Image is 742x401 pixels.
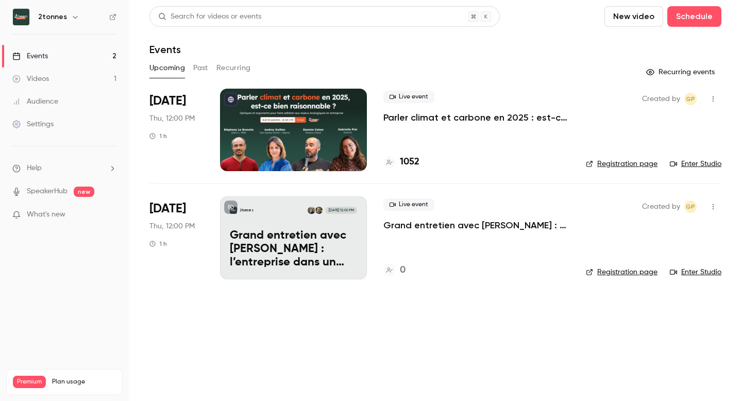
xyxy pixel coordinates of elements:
[220,196,367,279] a: Grand entretien avec Frédéric Mazzella : l’entreprise dans un monde en crises 2tonnesPierre-Alix ...
[604,6,663,27] button: New video
[308,207,315,214] img: Frédéric Mazzella
[13,376,46,388] span: Premium
[686,201,695,213] span: GP
[38,12,67,22] h6: 2tonnes
[383,91,434,103] span: Live event
[400,263,406,277] h4: 0
[158,11,261,22] div: Search for videos or events
[149,240,167,248] div: 1 h
[12,51,48,61] div: Events
[27,163,42,174] span: Help
[149,132,167,140] div: 1 h
[684,201,697,213] span: Gabrielle Piot
[12,119,54,129] div: Settings
[12,96,58,107] div: Audience
[642,64,721,80] button: Recurring events
[27,209,65,220] span: What's new
[670,267,721,277] a: Enter Studio
[149,113,195,124] span: Thu, 12:00 PM
[230,229,357,269] p: Grand entretien avec [PERSON_NAME] : l’entreprise dans un monde en crises
[12,163,116,174] li: help-dropdown-opener
[149,60,185,76] button: Upcoming
[149,93,186,109] span: [DATE]
[586,267,657,277] a: Registration page
[686,93,695,105] span: GP
[13,9,29,25] img: 2tonnes
[400,155,419,169] h4: 1052
[149,201,186,217] span: [DATE]
[670,159,721,169] a: Enter Studio
[383,155,419,169] a: 1052
[383,219,569,231] a: Grand entretien avec [PERSON_NAME] : l’entreprise dans un monde en crises
[193,60,208,76] button: Past
[586,159,657,169] a: Registration page
[27,186,68,197] a: SpeakerHub
[149,196,204,279] div: Oct 16 Thu, 12:00 PM (Europe/Paris)
[216,60,251,76] button: Recurring
[383,111,569,124] a: Parler climat et carbone en 2025 : est-ce bien raisonnable ?
[149,43,181,56] h1: Events
[642,201,680,213] span: Created by
[240,208,254,213] p: 2tonnes
[74,187,94,197] span: new
[383,263,406,277] a: 0
[12,74,49,84] div: Videos
[149,221,195,231] span: Thu, 12:00 PM
[383,198,434,211] span: Live event
[684,93,697,105] span: Gabrielle Piot
[149,89,204,171] div: Sep 18 Thu, 12:00 PM (Europe/Paris)
[642,93,680,105] span: Created by
[315,207,323,214] img: Pierre-Alix Lloret-Bavai
[104,210,116,220] iframe: Noticeable Trigger
[667,6,721,27] button: Schedule
[325,207,357,214] span: [DATE] 12:00 PM
[52,378,116,386] span: Plan usage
